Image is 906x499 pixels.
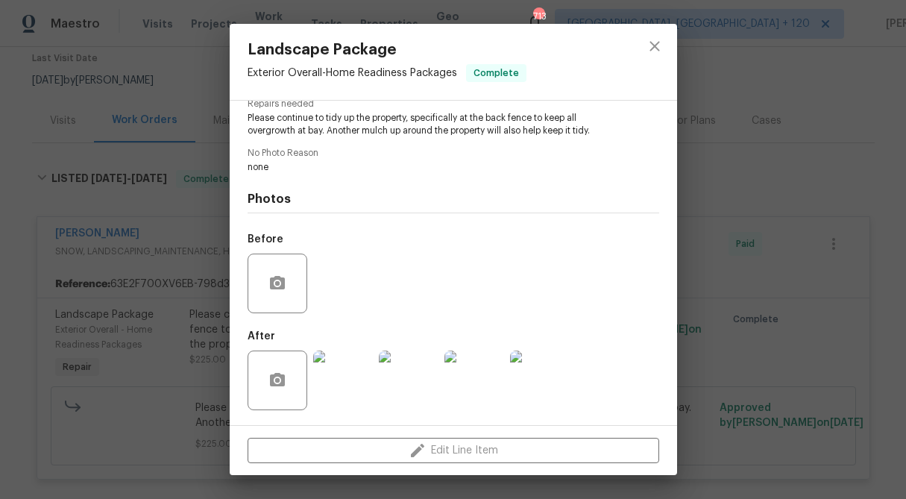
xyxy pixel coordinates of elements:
[533,9,544,24] div: 713
[248,99,659,109] span: Repairs needed
[248,234,283,245] h5: Before
[248,68,457,78] span: Exterior Overall - Home Readiness Packages
[248,192,659,207] h4: Photos
[248,161,618,174] span: none
[248,42,526,58] span: Landscape Package
[468,66,525,81] span: Complete
[248,112,618,137] span: Please continue to tidy up the property, specifically at the back fence to keep all overgrowth at...
[637,28,673,64] button: close
[248,331,275,342] h5: After
[248,148,659,158] span: No Photo Reason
